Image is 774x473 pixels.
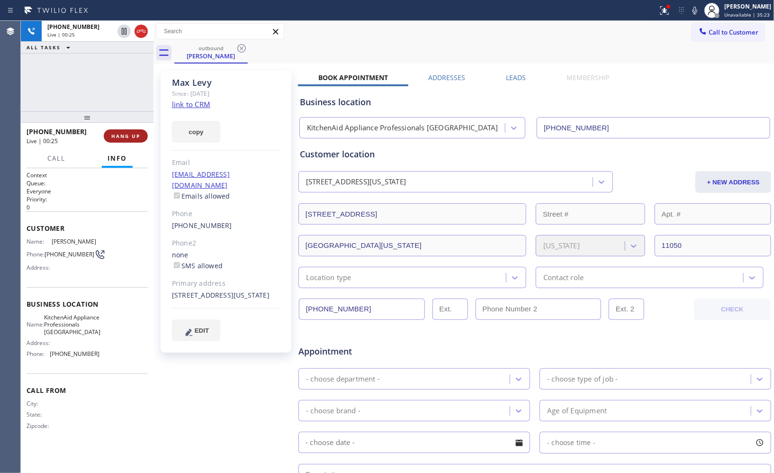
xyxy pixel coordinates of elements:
[306,405,360,416] div: - choose brand -
[298,432,530,453] input: - choose date -
[724,11,770,18] span: Unavailable | 35:23
[27,400,52,407] span: City:
[298,203,526,225] input: Address
[27,411,52,418] span: State:
[306,373,380,384] div: - choose department -
[27,203,148,211] p: 0
[306,177,406,188] div: [STREET_ADDRESS][US_STATE]
[172,261,223,270] label: SMS allowed
[47,23,99,31] span: [PHONE_NUMBER]
[27,350,50,357] span: Phone:
[172,88,280,99] div: Since: [DATE]
[27,224,148,233] span: Customer
[45,251,94,258] span: [PHONE_NUMBER]
[543,272,584,283] div: Contact role
[547,405,607,416] div: Age of Equipment
[44,314,100,336] span: KitchenAid Appliance Professionals [GEOGRAPHIC_DATA]
[172,250,280,272] div: none
[172,191,230,200] label: Emails allowed
[609,299,644,320] input: Ext. 2
[172,238,280,249] div: Phone2
[298,235,526,256] input: City
[27,251,45,258] span: Phone:
[567,73,609,82] label: Membership
[117,25,131,38] button: Hold Customer
[694,299,771,320] button: CHECK
[27,321,44,328] span: Name:
[709,28,758,36] span: Call to Customer
[172,77,280,88] div: Max Levy
[172,209,280,219] div: Phone
[300,148,770,161] div: Customer location
[27,127,87,136] span: [PHONE_NUMBER]
[47,31,75,38] span: Live | 00:25
[547,438,595,447] span: - choose time -
[306,272,351,283] div: Location type
[135,25,148,38] button: Hang up
[27,339,52,346] span: Address:
[318,73,388,82] label: Book Appointment
[298,345,455,358] span: Appointment
[172,100,210,109] a: link to CRM
[27,44,61,51] span: ALL TASKS
[172,170,230,190] a: [EMAIL_ADDRESS][DOMAIN_NAME]
[195,327,209,334] span: EDIT
[102,149,133,168] button: Info
[655,203,772,225] input: Apt. #
[50,350,99,357] span: [PHONE_NUMBER]
[172,157,280,168] div: Email
[27,137,58,145] span: Live | 00:25
[537,117,770,138] input: Phone Number
[27,171,148,179] h1: Context
[42,149,71,168] button: Call
[692,23,765,41] button: Call to Customer
[172,278,280,289] div: Primary address
[174,192,180,199] input: Emails allowed
[157,24,284,39] input: Search
[27,386,148,395] span: Call From
[307,123,498,134] div: KitchenAid Appliance Professionals [GEOGRAPHIC_DATA]
[108,154,127,163] span: Info
[299,299,425,320] input: Phone Number
[27,264,52,271] span: Address:
[175,52,247,60] div: [PERSON_NAME]
[536,203,645,225] input: Street #
[432,299,468,320] input: Ext.
[174,262,180,268] input: SMS allowed
[175,42,247,63] div: Max Levy
[21,42,80,53] button: ALL TASKS
[175,45,247,52] div: outbound
[547,373,618,384] div: - choose type of job -
[655,235,772,256] input: ZIP
[300,96,770,109] div: Business location
[104,129,148,143] button: HANG UP
[695,171,771,193] button: + NEW ADDRESS
[688,4,702,17] button: Mute
[52,238,99,245] span: [PERSON_NAME]
[172,290,280,301] div: [STREET_ADDRESS][US_STATE]
[27,179,148,187] h2: Queue:
[27,238,52,245] span: Name:
[47,154,65,163] span: Call
[27,195,148,203] h2: Priority:
[27,187,148,195] p: Everyone
[27,300,148,309] span: Business location
[506,73,526,82] label: Leads
[172,121,220,143] button: copy
[172,221,232,230] a: [PHONE_NUMBER]
[27,422,52,429] span: Zipcode:
[172,319,220,341] button: EDIT
[724,2,771,10] div: [PERSON_NAME]
[111,133,140,139] span: HANG UP
[429,73,466,82] label: Addresses
[476,299,602,320] input: Phone Number 2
